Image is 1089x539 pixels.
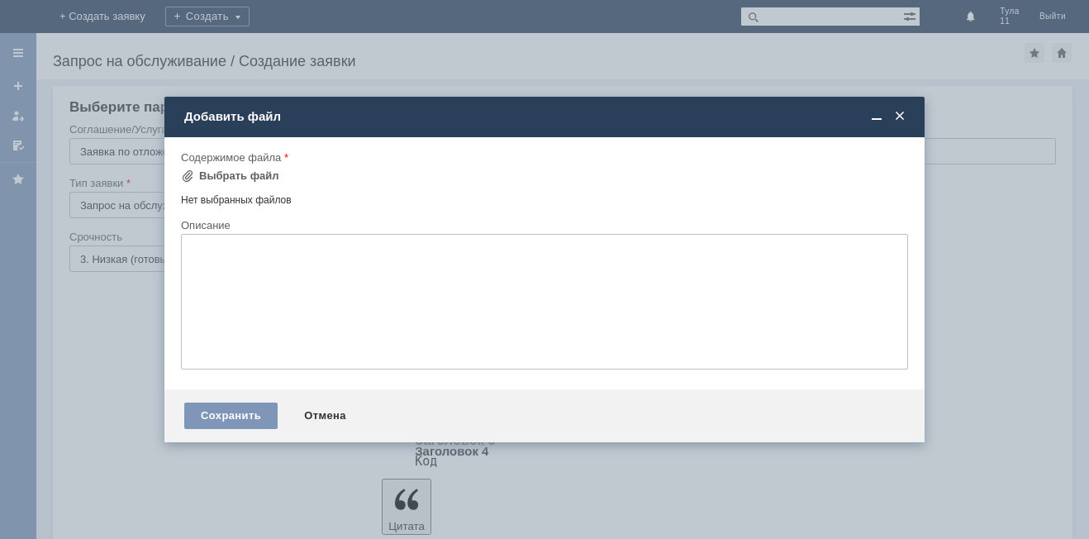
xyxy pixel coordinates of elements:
[892,109,908,124] span: Закрыть
[184,109,908,124] div: Добавить файл
[181,220,905,231] div: Описание
[181,152,905,163] div: Содержимое файла
[868,109,885,124] span: Свернуть (Ctrl + M)
[181,188,908,207] div: Нет выбранных файлов
[199,169,279,183] div: Выбрать файл
[7,7,241,33] div: Здравствуйте! Удалите отложенные чеки за [DATE]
